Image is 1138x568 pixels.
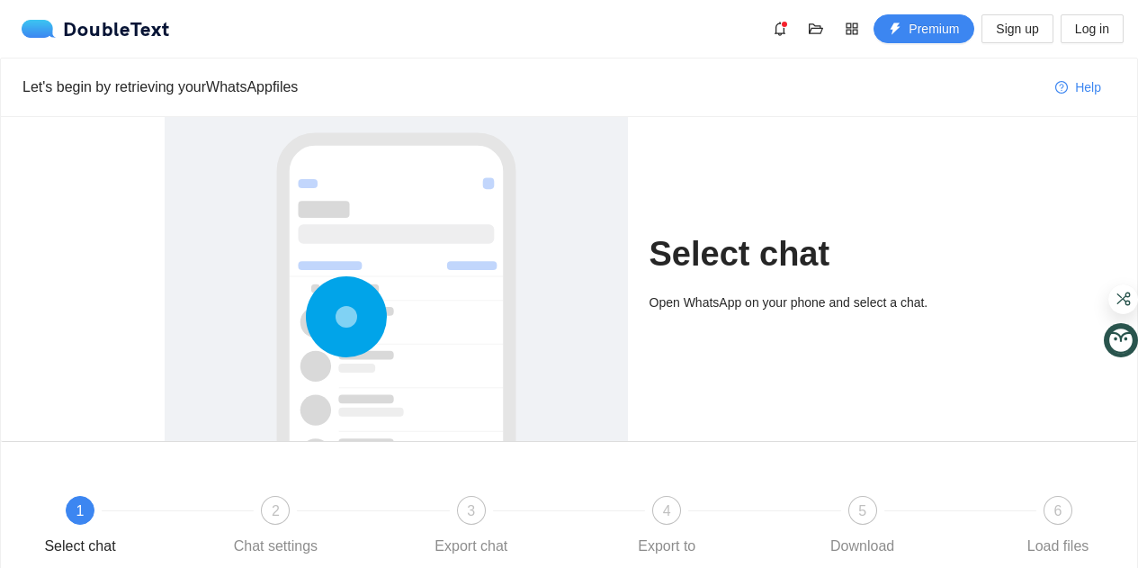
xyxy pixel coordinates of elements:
[419,496,614,561] div: 3Export chat
[802,22,829,36] span: folder-open
[802,14,830,43] button: folder-open
[1055,81,1068,95] span: question-circle
[435,532,507,561] div: Export chat
[223,496,418,561] div: 2Chat settings
[1054,503,1062,518] span: 6
[858,503,866,518] span: 5
[28,496,223,561] div: 1Select chat
[614,496,810,561] div: 4Export to
[838,14,866,43] button: appstore
[874,14,974,43] button: thunderboltPremium
[22,20,170,38] div: DoubleText
[22,20,170,38] a: logoDoubleText
[638,532,695,561] div: Export to
[909,19,959,39] span: Premium
[650,233,974,275] h1: Select chat
[272,503,280,518] span: 2
[1027,532,1089,561] div: Load files
[766,22,793,36] span: bell
[1006,496,1110,561] div: 6Load files
[838,22,865,36] span: appstore
[22,76,1041,98] div: Let's begin by retrieving your WhatsApp files
[830,532,894,561] div: Download
[981,14,1053,43] button: Sign up
[467,503,475,518] span: 3
[766,14,794,43] button: bell
[811,496,1006,561] div: 5Download
[663,503,671,518] span: 4
[996,19,1038,39] span: Sign up
[1041,73,1116,102] button: question-circleHelp
[1061,14,1124,43] button: Log in
[1075,77,1101,97] span: Help
[889,23,901,37] span: thunderbolt
[650,293,974,312] div: Open WhatsApp on your phone and select a chat.
[44,532,115,561] div: Select chat
[22,20,63,38] img: logo
[76,503,85,518] span: 1
[234,532,318,561] div: Chat settings
[1075,19,1109,39] span: Log in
